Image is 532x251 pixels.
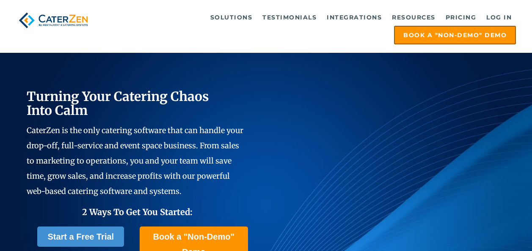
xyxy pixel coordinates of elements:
[37,226,124,247] a: Start a Free Trial
[482,9,516,26] a: Log in
[258,9,321,26] a: Testimonials
[441,9,481,26] a: Pricing
[16,9,91,32] img: caterzen
[101,9,516,44] div: Navigation Menu
[394,26,516,44] a: Book a "Non-Demo" Demo
[27,125,243,196] span: CaterZen is the only catering software that can handle your drop-off, full-service and event spac...
[388,9,440,26] a: Resources
[323,9,386,26] a: Integrations
[27,88,209,118] span: Turning Your Catering Chaos Into Calm
[206,9,257,26] a: Solutions
[82,207,193,217] span: 2 Ways To Get You Started:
